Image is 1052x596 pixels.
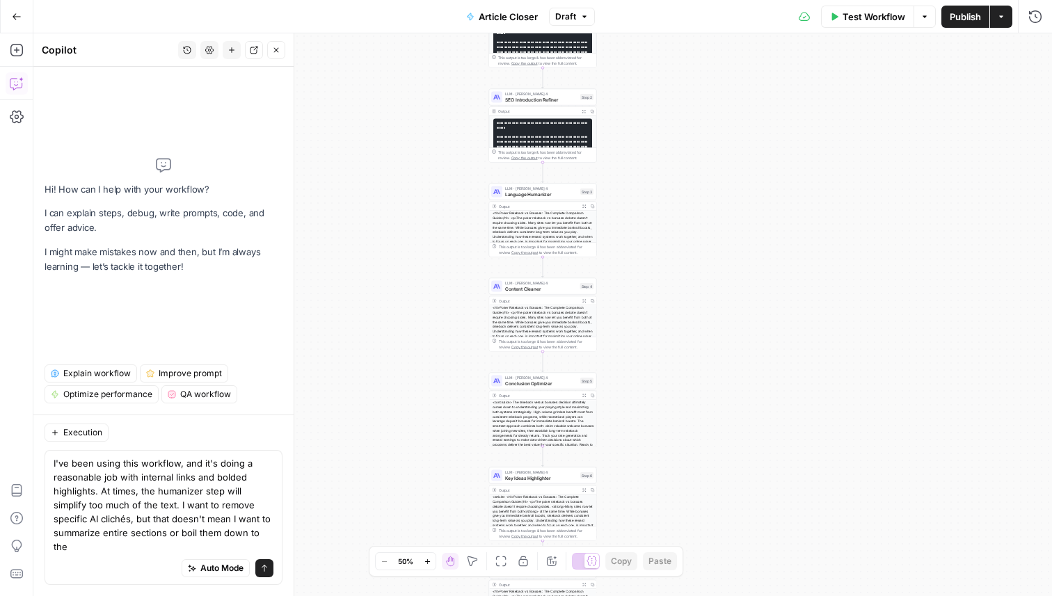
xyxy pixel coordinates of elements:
g: Edge from step_3 to step_4 [542,257,544,277]
div: Step 5 [580,378,593,384]
div: This output is too large & has been abbreviated for review. to view the full content. [498,150,593,161]
button: Improve prompt [140,364,228,382]
span: SEO Introduction Refiner [505,96,577,103]
div: Output [498,108,577,114]
button: Explain workflow [45,364,137,382]
g: Edge from step_1 to step_2 [542,68,544,88]
span: Test Workflow [843,10,905,24]
g: Edge from step_6 to step_7 [542,541,544,561]
span: LLM · [PERSON_NAME] 4 [505,375,577,380]
div: Step 3 [580,188,593,195]
div: This output is too large & has been abbreviated for review. to view the full content. [498,339,593,350]
span: Content Cleaner [505,285,577,292]
div: LLM · [PERSON_NAME] 4Conclusion OptimizerStep 5Output<conclusion> The rakeback versus bonuses dec... [489,373,597,446]
div: Copilot [42,43,174,57]
div: Output [498,298,577,303]
span: Copy [611,555,632,567]
span: Improve prompt [159,367,222,380]
span: Execution [63,426,102,439]
p: I can explain steps, debug, write prompts, code, and offer advice. [45,206,282,235]
span: Language Humanizer [505,191,577,198]
span: LLM · [PERSON_NAME] 4 [505,469,577,475]
g: Edge from step_4 to step_5 [542,352,544,372]
div: <h1>Poker Rakeback vs Bonuses: The Complete Comparison Guide</h1> <p>The poker rakeback vs bonuse... [489,211,596,291]
span: LLM · [PERSON_NAME] 4 [505,280,577,286]
div: This output is too large & has been abbreviated for review. to view the full content. [498,55,593,66]
div: This output is too large & has been abbreviated for review. to view the full content. [498,244,593,255]
div: LLM · [PERSON_NAME] 4Key Ideas HighlighterStep 6Output<article> <h1>Poker Rakeback vs Bonuses: Th... [489,467,597,541]
span: Conclusion Optimizer [505,380,577,387]
span: Copy the output [511,345,538,349]
button: Test Workflow [821,6,914,28]
button: Publish [941,6,989,28]
button: Copy [605,552,637,570]
p: I might make mistakes now and then, but I’m always learning — let’s tackle it together! [45,245,282,274]
div: LLM · [PERSON_NAME] 4Language HumanizerStep 3Output<h1>Poker Rakeback vs Bonuses: The Complete Co... [489,184,597,257]
button: Auto Mode [182,559,250,577]
span: Optimize performance [63,388,152,401]
div: Step 4 [580,283,594,289]
button: Draft [549,8,595,26]
div: Output [498,392,577,398]
div: LLM · [PERSON_NAME] 4Content CleanerStep 4Output<h1>Poker Rakeback vs Bonuses: The Complete Compa... [489,278,597,352]
button: Paste [643,552,677,570]
div: Step 2 [580,94,593,100]
p: Hi! How can I help with your workflow? [45,182,282,197]
span: Copy the output [511,61,538,65]
span: Publish [950,10,981,24]
span: 50% [398,556,413,567]
span: Article Closer [479,10,538,24]
span: Key Ideas Highlighter [505,474,577,481]
div: <conclusion> The rakeback versus bonuses decision ultimately comes down to understanding your pla... [489,400,596,461]
div: This output is too large & has been abbreviated for review. to view the full content. [498,528,593,539]
span: Draft [555,10,576,23]
button: Execution [45,424,109,442]
span: LLM · [PERSON_NAME] 4 [505,91,577,97]
span: Explain workflow [63,367,131,380]
div: <article> <h1>Poker Rakeback vs Bonuses: The Complete Comparison Guide</h1> <p>The poker rakeback... [489,494,596,574]
textarea: I've been using this workflow, and it's doing a reasonable job with internal links and bolded hig... [54,456,273,554]
div: Output [498,203,577,209]
div: Step 6 [580,472,593,478]
span: Paste [648,555,671,567]
span: Copy the output [511,250,538,255]
div: <h1>Poker Rakeback vs Bonuses: The Complete Comparison Guide</h1> <p>The poker rakeback vs bonuse... [489,305,596,385]
button: Optimize performance [45,385,159,403]
g: Edge from step_5 to step_6 [542,446,544,467]
span: Copy the output [511,156,538,160]
div: Output [498,487,577,492]
span: Copy the output [511,534,538,538]
button: Article Closer [458,6,546,28]
span: LLM · [PERSON_NAME] 4 [505,186,577,191]
span: QA workflow [180,388,231,401]
g: Edge from step_2 to step_3 [542,163,544,183]
span: Auto Mode [200,562,244,574]
button: QA workflow [161,385,237,403]
div: Output [498,581,577,587]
